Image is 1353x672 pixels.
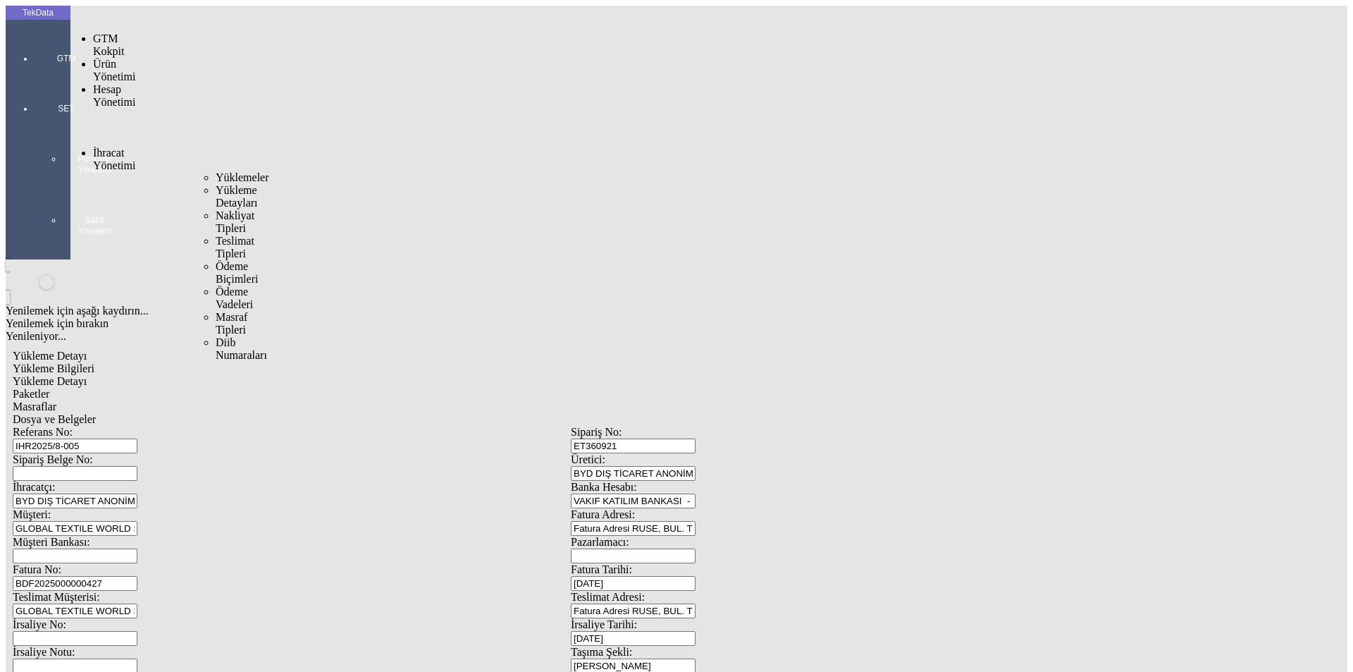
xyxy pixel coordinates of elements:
[216,336,267,361] span: Diib Numaraları
[13,413,96,425] span: Dosya ve Belgeler
[6,317,1136,330] div: Yenilemek için bırakın
[571,536,629,548] span: Pazarlamacı:
[13,401,56,413] span: Masraflar
[13,375,87,387] span: Yükleme Detayı
[13,453,93,465] span: Sipariş Belge No:
[13,563,61,575] span: Fatura No:
[571,453,605,465] span: Üretici:
[13,591,100,603] span: Teslimat Müşterisi:
[93,32,124,57] span: GTM Kokpit
[13,388,49,400] span: Paketler
[6,305,1136,317] div: Yenilemek için aşağı kaydırın...
[13,350,87,362] span: Yükleme Detayı
[13,481,55,493] span: İhracatçı:
[571,426,622,438] span: Sipariş No:
[216,260,258,285] span: Ödeme Biçimleri
[6,330,1136,343] div: Yenileniyor...
[216,209,254,234] span: Nakliyat Tipleri
[13,426,73,438] span: Referans No:
[571,508,635,520] span: Fatura Adresi:
[571,563,632,575] span: Fatura Tarihi:
[216,286,253,310] span: Ödeme Vadeleri
[216,171,269,183] span: Yüklemeler
[93,83,135,108] span: Hesap Yönetimi
[571,591,645,603] span: Teslimat Adresi:
[13,618,66,630] span: İrsaliye No:
[571,646,632,658] span: Taşıma Şekli:
[13,362,94,374] span: Yükleme Bilgileri
[45,103,87,114] span: SET
[571,618,637,630] span: İrsaliye Tarihi:
[216,184,258,209] span: Yükleme Detayları
[571,481,637,493] span: Banka Hesabı:
[93,58,135,83] span: Ürün Yönetimi
[216,311,247,336] span: Masraf Tipleri
[6,7,70,18] div: TekData
[13,508,51,520] span: Müşteri:
[13,646,75,658] span: İrsaliye Notu:
[93,147,135,171] span: İhracat Yönetimi
[13,536,90,548] span: Müşteri Bankası:
[216,235,254,259] span: Teslimat Tipleri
